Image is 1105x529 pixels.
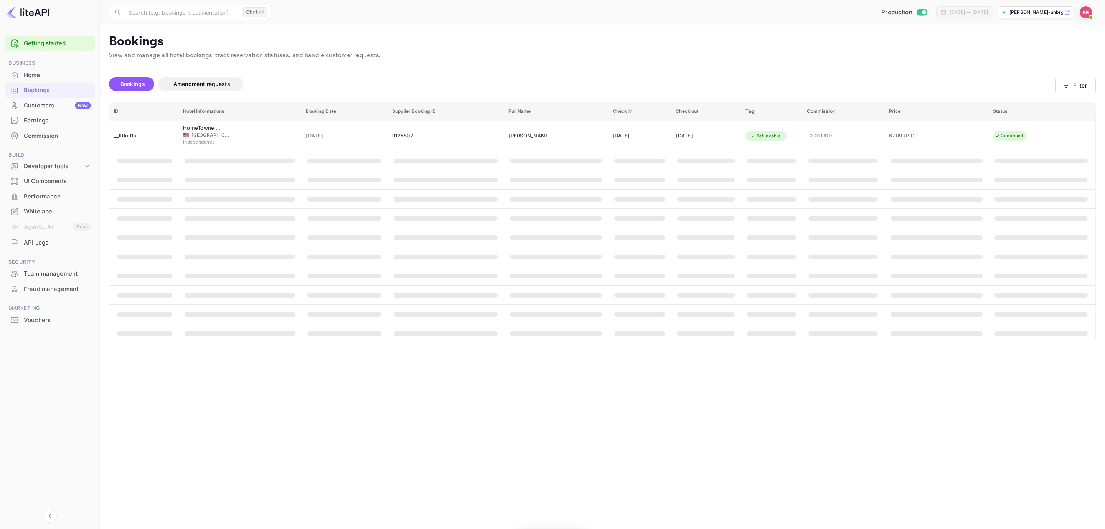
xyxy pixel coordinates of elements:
a: Whitelabel [5,204,95,218]
span: Amendment requests [173,81,230,87]
table: booking table [109,102,1095,343]
div: Performance [5,189,95,204]
div: Fraud management [24,285,91,294]
a: API Logs [5,235,95,250]
span: [DATE] [306,132,383,140]
div: Developer tools [5,160,95,173]
a: Team management [5,266,95,281]
div: Jerry Frost [508,130,547,142]
div: __lf0uJ1h [114,130,174,142]
span: Production [881,8,912,17]
a: Commission [5,129,95,143]
div: Home [5,68,95,83]
div: Commission [5,129,95,144]
div: Bookings [24,86,91,95]
th: Check in [608,102,671,121]
div: CustomersNew [5,98,95,113]
a: Performance [5,189,95,203]
div: [DATE] [613,130,666,142]
th: Price [884,102,989,121]
th: Hotel informations [178,102,301,121]
div: Performance [24,192,91,201]
span: Security [5,258,95,266]
div: Refundable [745,131,785,141]
img: Kobus Roux [1080,6,1092,18]
span: -0.01 USD [807,132,879,140]
th: Supplier Booking ID [388,102,504,121]
div: API Logs [5,235,95,250]
button: Collapse navigation [43,509,57,523]
span: Build [5,151,95,159]
th: Booking Date [301,102,388,121]
th: Full Name [504,102,608,121]
div: Whitelabel [5,204,95,219]
p: View and manage all hotel bookings, track reservation statuses, and handle customer requests. [109,51,1096,60]
div: Bookings [5,83,95,98]
img: LiteAPI logo [6,6,49,18]
a: Home [5,68,95,82]
a: Fraud management [5,282,95,296]
span: 67.09 USD [889,132,927,140]
input: Search (e.g. bookings, documentation) [124,5,240,20]
div: Developer tools [24,162,83,171]
div: Ctrl+K [243,7,267,17]
div: 9125802 [392,130,499,142]
div: Earnings [24,116,91,125]
div: Switch to Sandbox mode [878,8,930,17]
div: UI Components [24,177,91,186]
div: account-settings tabs [109,77,1055,91]
a: UI Components [5,174,95,188]
div: Vouchers [24,316,91,325]
th: Check out [671,102,741,121]
span: Bookings [120,81,145,87]
span: Marketing [5,304,95,312]
div: Fraud management [5,282,95,297]
th: Status [988,102,1095,121]
span: Business [5,59,95,68]
div: Team management [24,269,91,278]
a: Getting started [24,39,91,48]
div: API Logs [24,238,91,247]
div: Earnings [5,113,95,128]
span: United States of America [183,132,189,137]
div: HomeTowne Studios by Red Roof Kansas City - Independence, MO [183,124,221,132]
div: Getting started [5,36,95,51]
div: Confirmed [990,131,1028,141]
div: Whitelabel [24,207,91,216]
p: Bookings [109,34,1096,50]
div: [DATE] — [DATE] [950,9,988,16]
div: Customers [24,101,91,110]
div: [DATE] [676,130,736,142]
div: Commission [24,132,91,141]
span: [GEOGRAPHIC_DATA] [191,132,230,139]
a: CustomersNew [5,98,95,112]
div: UI Components [5,174,95,189]
span: Independence [183,139,221,145]
a: Bookings [5,83,95,97]
button: Filter [1055,78,1096,93]
th: Tag [741,102,802,121]
th: ID [109,102,178,121]
a: Vouchers [5,313,95,327]
div: Vouchers [5,313,95,328]
div: New [75,102,91,109]
p: [PERSON_NAME]-unbrg.[PERSON_NAME]... [1009,9,1063,16]
th: Commission [802,102,884,121]
div: Home [24,71,91,80]
a: Earnings [5,113,95,127]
